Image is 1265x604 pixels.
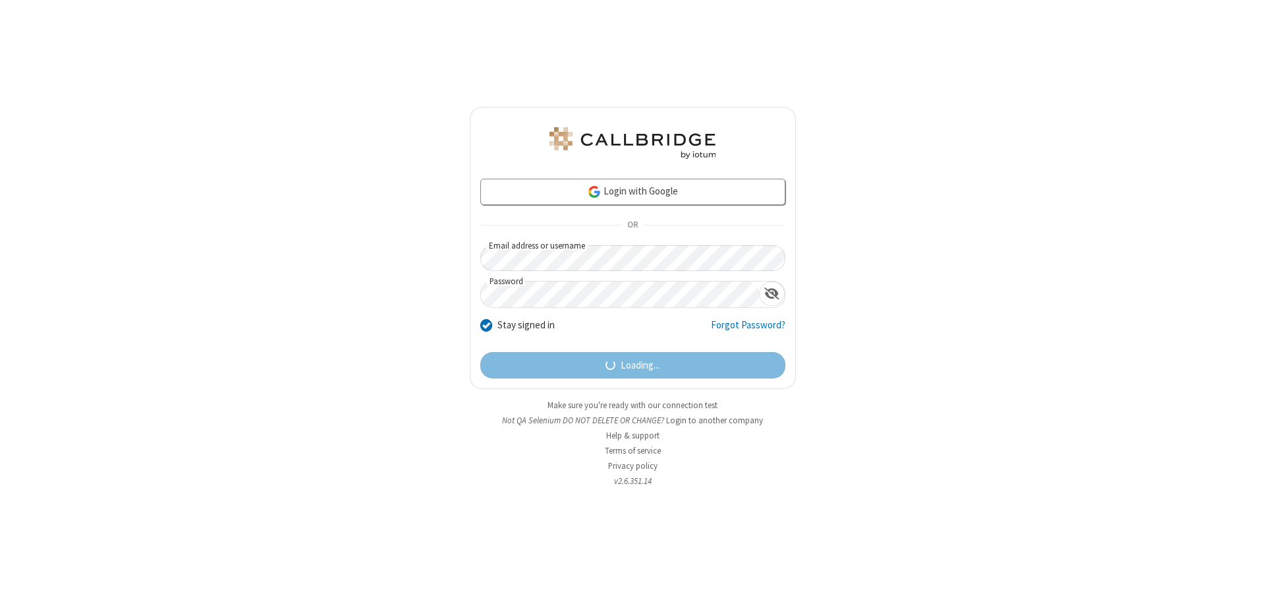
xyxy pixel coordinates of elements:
div: Show password [759,282,785,306]
label: Stay signed in [497,318,555,333]
a: Make sure you're ready with our connection test [548,400,717,411]
a: Forgot Password? [711,318,785,343]
li: v2.6.351.14 [470,475,796,487]
button: Loading... [480,352,785,378]
a: Privacy policy [608,460,658,471]
input: Password [481,282,759,307]
button: Login to another company [666,414,763,427]
input: Email address or username [480,245,785,271]
li: Not QA Selenium DO NOT DELETE OR CHANGE? [470,414,796,427]
img: QA Selenium DO NOT DELETE OR CHANGE [547,127,718,159]
img: google-icon.png [587,185,602,199]
a: Login with Google [480,179,785,205]
span: OR [622,216,643,235]
span: Loading... [621,358,660,373]
a: Help & support [606,430,660,441]
a: Terms of service [605,445,661,456]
